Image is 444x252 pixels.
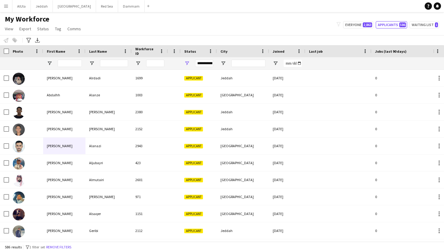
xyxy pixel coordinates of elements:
div: 1699 [132,70,168,86]
div: [DATE] [269,121,305,137]
span: Workforce ID [135,47,157,56]
div: [PERSON_NAME] [43,222,85,239]
span: Photo [13,49,23,54]
div: [PERSON_NAME] [43,70,85,86]
button: Remove filters [45,244,72,250]
div: [DATE] [269,138,305,154]
div: [PERSON_NAME] [85,121,132,137]
div: Alanazi [85,138,132,154]
div: 2601 [132,171,168,188]
span: Status [184,49,196,54]
span: Applicant [184,76,203,81]
img: Abdalhh Alanze [13,90,25,102]
span: Last job [309,49,323,54]
span: Applicant [184,178,203,182]
button: Open Filter Menu [220,61,226,66]
span: 1 filter set [29,245,45,249]
span: Jobs (last 90 days) [375,49,407,54]
span: Applicant [184,110,203,114]
button: Open Filter Menu [135,61,141,66]
div: [DATE] [269,104,305,120]
img: Abdulaziz Alsaqer [13,208,25,220]
span: Applicant [184,195,203,199]
img: Abdellah Ali Mohammed [13,107,25,119]
span: Applicant [184,212,203,216]
button: Red Sea [96,0,118,12]
div: Alrdadi [85,70,132,86]
span: Export [19,26,31,31]
img: Abdulaziz Almutairi [13,174,25,187]
div: [PERSON_NAME] [85,188,132,205]
div: [DATE] [269,171,305,188]
div: [GEOGRAPHIC_DATA] [217,171,269,188]
button: Open Filter Menu [47,61,52,66]
span: Last Name [89,49,107,54]
span: Applicant [184,127,203,131]
div: [DATE] [269,154,305,171]
span: Tag [55,26,61,31]
button: Open Filter Menu [273,61,278,66]
a: Comms [65,25,83,33]
div: 2152 [132,121,168,137]
app-action-btn: Advanced filters [25,37,32,44]
div: 971 [132,188,168,205]
button: Open Filter Menu [184,61,190,66]
button: Waiting list1 [410,21,439,28]
div: [PERSON_NAME] [43,121,85,137]
div: Alsaqer [85,205,132,222]
div: Alanze [85,87,132,103]
div: Jeddah [217,70,269,86]
img: Abdulaziz Geribi [13,225,25,237]
a: View [2,25,16,33]
span: Applicant [184,144,203,148]
span: View [5,26,13,31]
a: Tag [53,25,64,33]
input: First Name Filter Input [58,60,82,67]
img: Abdulaziz Aljubayri [13,157,25,170]
img: Abdulaziz Alqarni [13,191,25,204]
div: [GEOGRAPHIC_DATA] [217,154,269,171]
input: Joined Filter Input [284,60,302,67]
div: [PERSON_NAME] [43,205,85,222]
div: [PERSON_NAME] [43,138,85,154]
button: Dammam [118,0,145,12]
span: 586 [399,22,406,27]
div: Geribi [85,222,132,239]
div: 1151 [132,205,168,222]
span: My Workforce [5,15,49,24]
span: Applicant [184,229,203,233]
div: 423 [132,154,168,171]
div: 2112 [132,222,168,239]
button: Open Filter Menu [89,61,95,66]
div: [PERSON_NAME] [85,104,132,120]
div: [PERSON_NAME] [43,104,85,120]
span: Comms [67,26,81,31]
div: 1003 [132,87,168,103]
div: [PERSON_NAME] [43,154,85,171]
button: AlUla [12,0,31,12]
div: Almutairi [85,171,132,188]
div: [DATE] [269,188,305,205]
span: Joined [273,49,285,54]
div: [GEOGRAPHIC_DATA] [217,87,269,103]
div: 2943 [132,138,168,154]
div: [DATE] [269,205,305,222]
img: Abdalaziz Alrdadi [13,73,25,85]
div: [PERSON_NAME] [43,171,85,188]
span: Status [37,26,49,31]
div: [GEOGRAPHIC_DATA] [217,205,269,222]
img: Abdulaziz Ahmed [13,124,25,136]
input: City Filter Input [231,60,265,67]
img: Abdulaziz Alanazi [13,141,25,153]
div: [DATE] [269,87,305,103]
input: Workforce ID Filter Input [146,60,164,67]
div: Abdalhh [43,87,85,103]
a: Export [17,25,34,33]
div: Jeddah [217,121,269,137]
div: 2380 [132,104,168,120]
div: Aljubayri [85,154,132,171]
span: Applicant [184,161,203,165]
span: 2,863 [363,22,372,27]
div: Jeddah [217,222,269,239]
div: Jeddah [217,104,269,120]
